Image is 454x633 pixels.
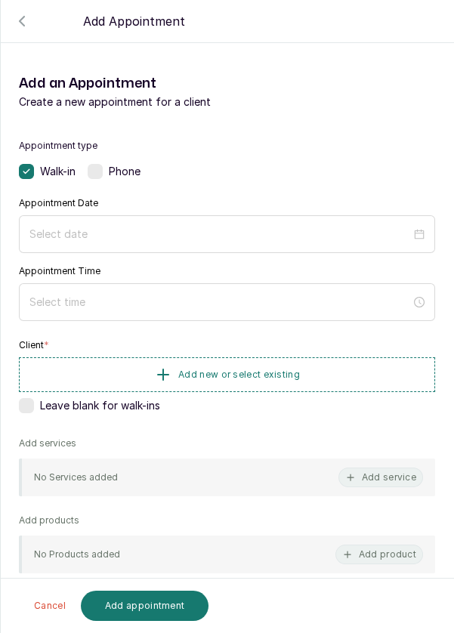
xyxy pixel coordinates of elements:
label: Client [19,339,49,351]
p: Add products [19,514,79,526]
span: Leave blank for walk-ins [40,398,160,413]
span: Phone [109,164,141,179]
label: Appointment Date [19,197,98,209]
input: Select time [29,294,411,310]
label: Appointment type [19,140,435,152]
p: Create a new appointment for a client [19,94,435,110]
button: Add service [338,468,423,487]
p: No Services added [34,471,118,483]
p: Add Appointment [83,12,185,30]
p: No Products added [34,548,120,560]
label: Appointment Time [19,265,100,277]
button: Add appointment [81,591,209,621]
button: Add new or select existing [19,357,435,392]
span: Add new or select existing [178,369,300,381]
p: Add services [19,437,76,449]
button: Cancel [25,591,75,621]
button: Add product [335,545,423,564]
span: Walk-in [40,164,76,179]
input: Select date [29,226,411,242]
